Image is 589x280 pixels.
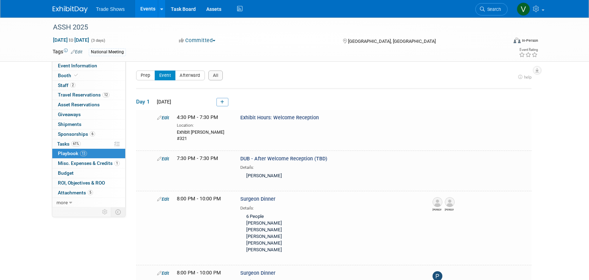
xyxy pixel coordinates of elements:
div: ASSH 2025 [51,21,497,34]
span: 2 [70,82,75,88]
button: Afterward [175,71,205,80]
button: Prep [136,71,155,80]
span: Budget [58,170,74,176]
span: (3 days) [91,38,105,43]
a: Staff2 [52,81,125,90]
span: Attachments [58,190,93,195]
div: Zack Jones [445,207,454,212]
span: Playbook [58,151,87,156]
i: Booth reservation complete [74,73,78,77]
button: All [208,71,223,80]
img: Vanessa Caslow [517,2,530,16]
span: Sponsorships [58,131,95,137]
a: Shipments [52,120,125,129]
span: more [56,200,68,205]
span: Trade Shows [96,6,125,12]
span: Event Information [58,63,97,68]
a: Giveaways [52,110,125,119]
span: DUB - After Welcome Reception (TBD) [240,156,327,162]
span: Day 1 [136,98,154,106]
a: Playbook13 [52,149,125,158]
span: help [524,75,531,80]
span: [DATE] [155,99,171,105]
a: Edit [157,156,169,161]
a: Misc. Expenses & Credits1 [52,159,125,168]
div: Event Rating [519,48,538,52]
img: Zack Jones [445,197,455,207]
span: Travel Reservations [58,92,109,98]
a: Edit [71,49,82,54]
a: Attachments5 [52,188,125,198]
a: more [52,198,125,207]
a: Tasks61% [52,139,125,149]
a: Edit [157,196,169,202]
td: Tags [53,48,82,56]
span: 8:00 PM - 10:00 PM [177,196,221,202]
div: Exhibit [PERSON_NAME] #321 [177,128,230,142]
a: ROI, Objectives & ROO [52,178,125,188]
img: Elliott Phillips [433,197,442,207]
a: Edit [157,271,169,276]
span: [DATE] [DATE] [53,37,89,43]
span: 12 [102,92,109,98]
a: Sponsorships6 [52,129,125,139]
img: Format-Inperson.png [514,38,521,43]
span: Giveaways [58,112,81,117]
span: 5 [88,190,93,195]
span: 8:00 PM - 10:00 PM [177,270,221,276]
span: Exhibit Hours: Welcome Reception [240,115,319,121]
span: Misc. Expenses & Credits [58,160,120,166]
div: Details: [240,203,421,211]
span: Asset Reservations [58,102,100,107]
span: Surgeon Dinner [240,196,275,202]
span: Shipments [58,121,81,127]
span: ROI, Objectives & ROO [58,180,105,186]
span: to [68,37,74,43]
span: Booth [58,73,79,78]
a: Search [475,3,508,15]
span: Search [485,7,501,12]
span: 4:30 PM - 7:30 PM [177,114,218,120]
a: Edit [157,115,169,120]
span: 7:30 PM - 7:30 PM [177,155,218,161]
span: [GEOGRAPHIC_DATA], [GEOGRAPHIC_DATA] [348,39,436,44]
button: Committed [176,37,218,44]
div: Elliott Phillips [433,207,441,212]
span: 61% [71,141,81,146]
div: 6 People [PERSON_NAME] [PERSON_NAME] [PERSON_NAME] [PERSON_NAME] [PERSON_NAME] [240,211,421,256]
div: Event Format [466,36,538,47]
td: Personalize Event Tab Strip [99,207,111,216]
span: Staff [58,82,75,88]
a: Event Information [52,61,125,71]
button: Event [155,71,176,80]
span: Tasks [57,141,81,147]
div: Details: [240,162,421,171]
img: ExhibitDay [53,6,88,13]
div: Location: [177,121,230,128]
span: Surgeon Dinner [240,270,275,276]
a: Travel Reservations12 [52,90,125,100]
div: In-Person [522,38,538,43]
a: Booth [52,71,125,80]
a: Budget [52,168,125,178]
div: [PERSON_NAME] [240,171,421,182]
td: Toggle Event Tabs [111,207,125,216]
span: 13 [80,151,87,156]
div: National Meeting [89,48,126,56]
span: 1 [114,161,120,166]
a: Asset Reservations [52,100,125,109]
span: 6 [90,131,95,136]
